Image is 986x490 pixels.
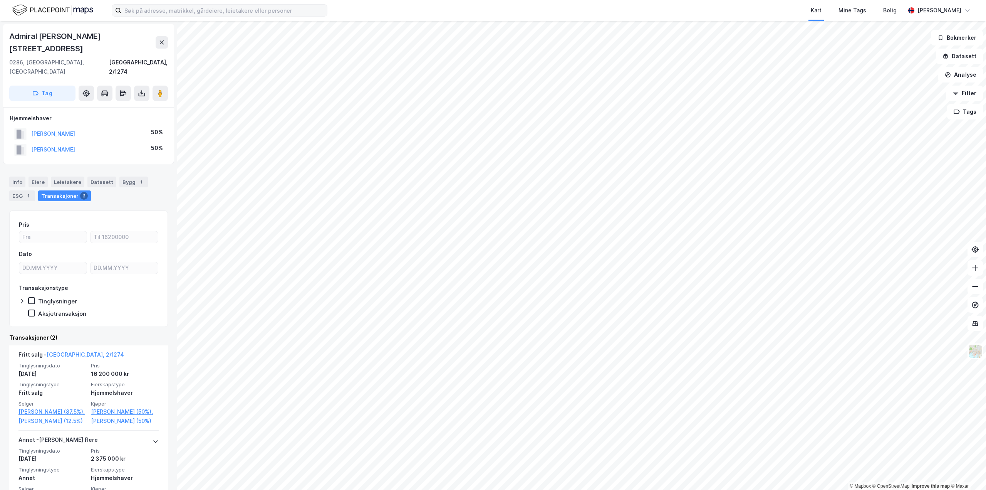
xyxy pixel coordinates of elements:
[18,454,86,463] div: [DATE]
[18,435,98,448] div: Annet - [PERSON_NAME] flere
[946,86,983,101] button: Filter
[9,30,156,55] div: Admiral [PERSON_NAME][STREET_ADDRESS]
[137,178,145,186] div: 1
[9,333,168,342] div: Transaksjoner (2)
[19,262,87,274] input: DD.MM.YYYY
[938,67,983,83] button: Analyse
[151,143,163,153] div: 50%
[12,3,93,17] img: logo.f888ab2527a4732fd821a326f86c7f29.svg
[51,177,84,187] div: Leietakere
[18,466,86,473] span: Tinglysningstype
[968,344,983,359] img: Z
[18,448,86,454] span: Tinglysningsdato
[912,483,950,489] a: Improve this map
[9,177,25,187] div: Info
[91,388,159,397] div: Hjemmelshaver
[883,6,897,15] div: Bolig
[91,369,159,379] div: 16 200 000 kr
[19,283,68,293] div: Transaksjonstype
[18,473,86,483] div: Annet
[91,231,158,243] input: Til 16200000
[91,401,159,407] span: Kjøper
[80,192,88,200] div: 2
[9,86,75,101] button: Tag
[87,177,116,187] div: Datasett
[947,104,983,120] button: Tags
[19,220,29,229] div: Pris
[947,453,986,490] iframe: Chat Widget
[18,407,86,416] a: [PERSON_NAME] (87.5%),
[119,177,148,187] div: Bygg
[9,58,109,76] div: 0286, [GEOGRAPHIC_DATA], [GEOGRAPHIC_DATA]
[18,401,86,407] span: Selger
[18,416,86,426] a: [PERSON_NAME] (12.5%)
[931,30,983,45] button: Bokmerker
[91,362,159,369] span: Pris
[9,190,35,201] div: ESG
[10,114,168,123] div: Hjemmelshaver
[18,388,86,397] div: Fritt salg
[47,351,124,358] a: [GEOGRAPHIC_DATA], 2/1274
[850,483,871,489] a: Mapbox
[91,416,159,426] a: [PERSON_NAME] (50%)
[838,6,866,15] div: Mine Tags
[18,362,86,369] span: Tinglysningsdato
[19,249,32,259] div: Dato
[91,381,159,388] span: Eierskapstype
[151,128,163,137] div: 50%
[24,192,32,200] div: 1
[38,298,77,305] div: Tinglysninger
[29,177,48,187] div: Eiere
[917,6,961,15] div: [PERSON_NAME]
[811,6,822,15] div: Kart
[91,448,159,454] span: Pris
[91,407,159,416] a: [PERSON_NAME] (50%),
[109,58,168,76] div: [GEOGRAPHIC_DATA], 2/1274
[19,231,87,243] input: Fra
[18,350,124,362] div: Fritt salg -
[872,483,910,489] a: OpenStreetMap
[91,454,159,463] div: 2 375 000 kr
[91,466,159,473] span: Eierskapstype
[91,262,158,274] input: DD.MM.YYYY
[38,310,86,317] div: Aksjetransaksjon
[91,473,159,483] div: Hjemmelshaver
[936,49,983,64] button: Datasett
[18,381,86,388] span: Tinglysningstype
[18,369,86,379] div: [DATE]
[38,190,91,201] div: Transaksjoner
[121,5,327,16] input: Søk på adresse, matrikkel, gårdeiere, leietakere eller personer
